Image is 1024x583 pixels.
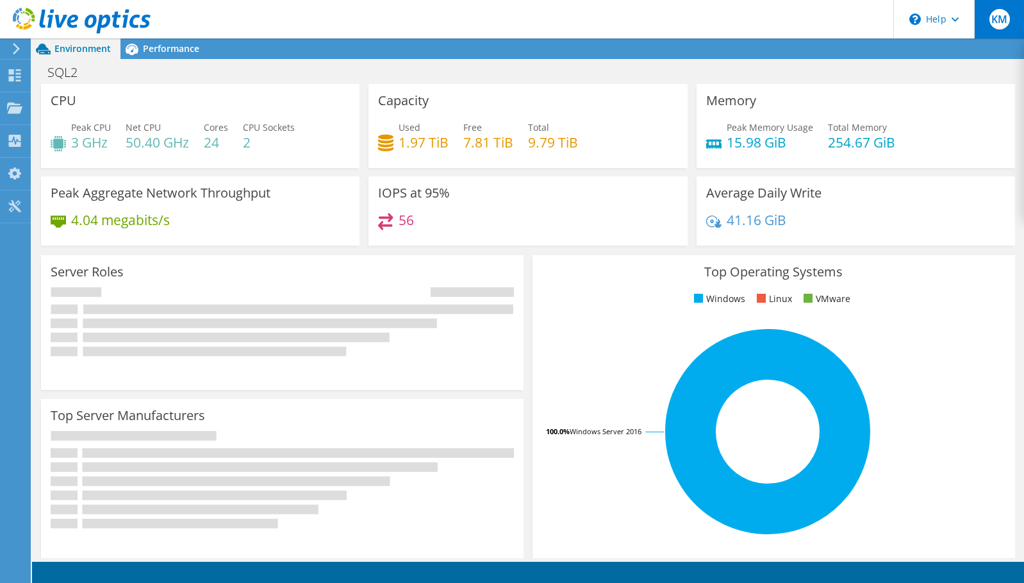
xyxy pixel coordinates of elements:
tspan: 100.0% [546,427,570,436]
h3: CPU [51,94,76,108]
span: Cores [204,121,228,133]
h4: 4.04 megabits/s [71,213,170,227]
span: Performance [143,42,199,55]
h4: 56 [399,213,414,227]
h3: Server Roles [51,265,124,279]
tspan: Windows Server 2016 [570,427,641,436]
span: KM [989,9,1010,30]
span: Peak Memory Usage [727,121,813,133]
h4: 41.16 GiB [727,213,786,227]
svg: \n [909,13,921,25]
h3: Peak Aggregate Network Throughput [51,186,270,200]
li: Windows [691,292,745,306]
h1: SQL2 [42,65,97,80]
h4: 50.40 GHz [126,135,189,149]
h3: Top Server Manufacturers [51,409,205,423]
span: CPU Sockets [243,121,295,133]
h4: 24 [204,135,228,149]
h3: Top Operating Systems [542,265,1005,279]
h4: 1.97 TiB [399,135,449,149]
span: Used [399,121,420,133]
h3: IOPS at 95% [378,186,450,200]
span: Net CPU [126,121,161,133]
li: VMware [800,292,850,306]
span: Total [528,121,549,133]
li: Linux [754,292,792,306]
span: Environment [54,42,111,55]
h4: 15.98 GiB [727,135,813,149]
h3: Average Daily Write [706,186,822,200]
span: Free [463,121,482,133]
span: Total Memory [828,121,887,133]
h4: 7.81 TiB [463,135,513,149]
h4: 3 GHz [71,135,111,149]
h3: Memory [706,94,756,108]
h4: 254.67 GiB [828,135,895,149]
h4: 2 [243,135,295,149]
h4: 9.79 TiB [528,135,578,149]
span: Peak CPU [71,121,111,133]
h3: Capacity [378,94,429,108]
